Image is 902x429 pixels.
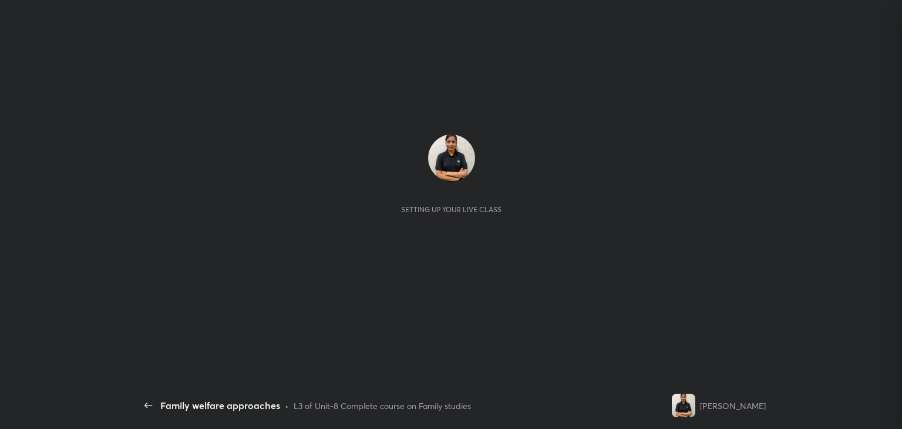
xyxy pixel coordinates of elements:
[672,394,695,417] img: ac1245674e8d465aac1aa0ff8abd4772.jpg
[285,400,289,412] div: •
[401,205,502,214] div: Setting up your live class
[160,398,280,413] div: Family welfare approaches
[700,400,766,412] div: [PERSON_NAME]
[294,400,471,412] div: L3 of Unit-8 Complete course on Family studies
[428,135,475,182] img: ac1245674e8d465aac1aa0ff8abd4772.jpg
